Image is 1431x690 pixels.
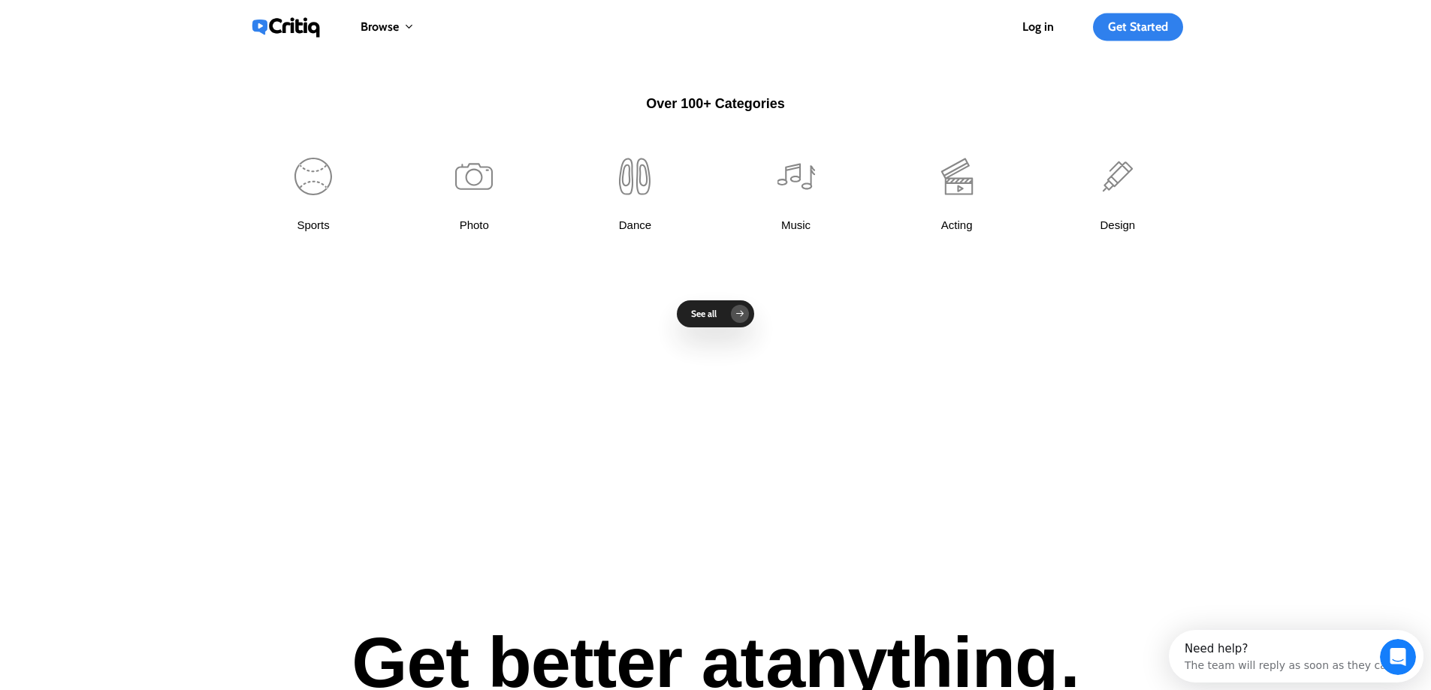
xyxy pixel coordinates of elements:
div: Open Intercom Messenger [6,6,269,47]
span: See all [691,306,717,321]
iframe: Intercom live chat [1380,639,1416,675]
a: Log in [1022,21,1054,33]
div: Need help? [16,13,225,25]
span: Log in [1022,20,1054,34]
a: Get Started [1093,21,1183,33]
div: The team will reply as soon as they can [16,25,225,41]
a: See all [677,300,754,327]
span: Get Started [1108,20,1168,34]
a: Browse [361,21,414,34]
span: Browse [361,20,399,34]
iframe: Intercom live chat discovery launcher [1169,630,1423,682]
h4: Over 100+ Categories [248,92,1183,116]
